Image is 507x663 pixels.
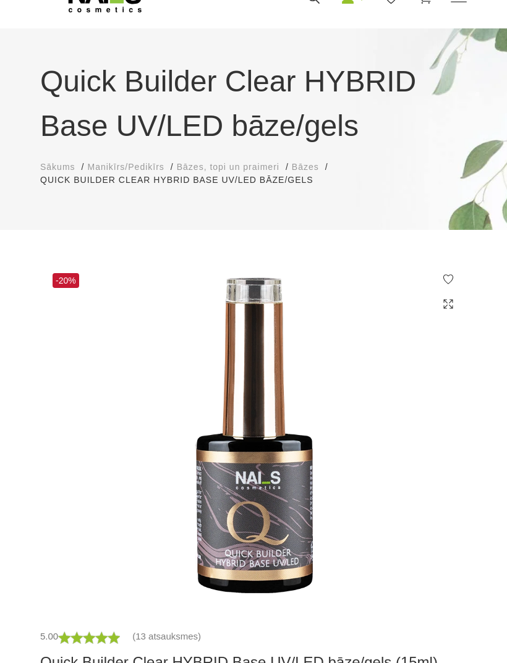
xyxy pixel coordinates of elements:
h1: Quick Builder Clear HYBRID Base UV/LED bāze/gels [40,59,467,148]
span: Bāzes [292,162,319,172]
a: Bāzes [292,161,319,174]
span: -20% [53,273,79,288]
a: Bāzes, topi un praimeri [177,161,279,174]
span: Bāzes, topi un praimeri [177,162,279,172]
li: Quick Builder Clear HYBRID Base UV/LED bāze/gels [40,174,326,187]
span: Sākums [40,162,75,172]
a: (13 atsauksmes) [132,629,201,644]
img: Quick Builder Clear HYBRID Base UV/LED bāze/gels [40,261,467,610]
span: 5.00 [40,631,58,641]
span: Manikīrs/Pedikīrs [87,162,164,172]
a: Sākums [40,161,75,174]
a: Manikīrs/Pedikīrs [87,161,164,174]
